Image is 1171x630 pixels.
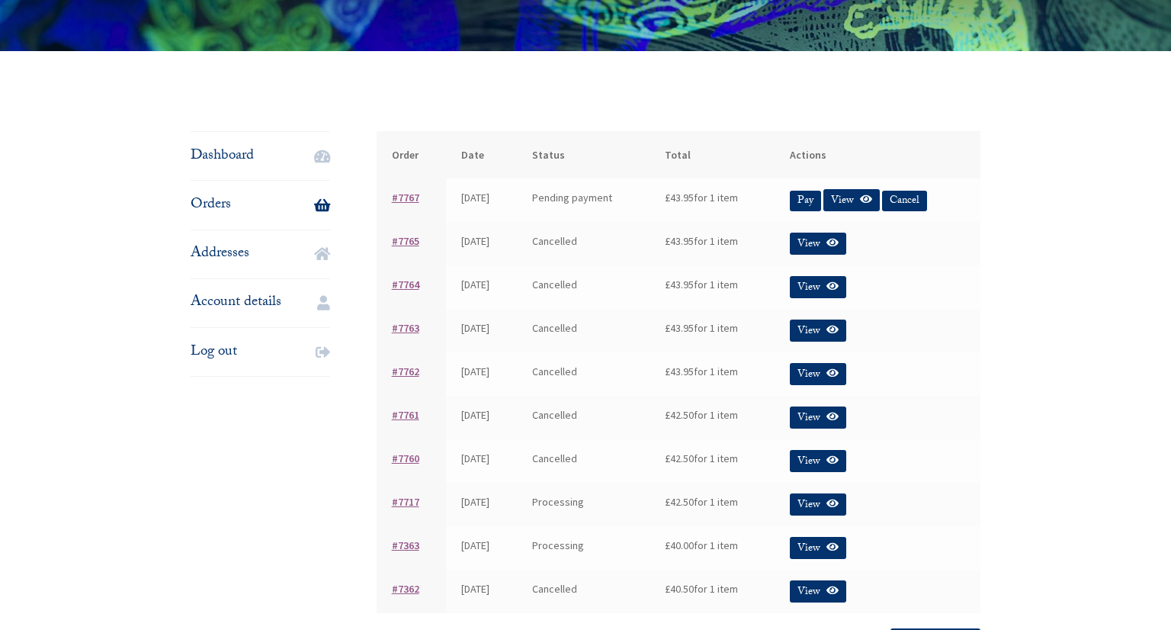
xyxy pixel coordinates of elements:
[650,570,775,613] td: for 1 item
[665,365,694,378] span: 43.95
[517,352,650,396] td: Cancelled
[790,320,846,342] a: View order 7763
[790,148,826,162] span: Actions
[191,131,330,394] nav: Account pages
[392,321,419,335] a: View order number 7763
[790,450,846,472] a: View order 7760
[461,278,489,291] time: [DATE]
[517,396,650,439] td: Cancelled
[392,408,419,422] a: View order number 7761
[665,408,694,422] span: 42.50
[517,483,650,526] td: Processing
[665,191,694,204] span: 43.95
[790,493,846,516] a: View order 7717
[665,538,694,552] span: 40.00
[790,537,846,559] a: View order 7363
[461,582,489,596] time: [DATE]
[461,452,489,465] time: [DATE]
[392,452,419,465] a: View order number 7760
[392,148,419,162] span: Order
[392,365,419,378] a: View order number 7762
[665,148,691,162] span: Total
[517,265,650,309] td: Cancelled
[461,148,484,162] span: Date
[650,526,775,570] td: for 1 item
[790,363,846,385] a: View order 7762
[790,233,846,255] a: View order 7765
[665,321,670,335] span: £
[650,265,775,309] td: for 1 item
[392,582,419,596] a: View order number 7362
[191,132,330,180] a: Dashboard
[650,396,775,439] td: for 1 item
[517,570,650,613] td: Cancelled
[461,234,489,248] time: [DATE]
[461,321,489,335] time: [DATE]
[790,407,846,429] a: View order 7761
[665,582,694,596] span: 40.50
[650,483,775,526] td: for 1 item
[517,309,650,352] td: Cancelled
[191,230,330,278] a: Addresses
[665,191,670,204] span: £
[461,408,489,422] time: [DATE]
[665,408,670,422] span: £
[392,278,419,291] a: View order number 7764
[517,178,650,222] td: Pending payment
[650,309,775,352] td: for 1 item
[790,580,846,603] a: View order 7362
[191,279,330,327] a: Account details
[461,495,489,509] time: [DATE]
[823,189,880,211] a: View order 7767
[665,278,694,291] span: 43.95
[665,452,670,465] span: £
[191,328,330,376] a: Log out
[665,582,670,596] span: £
[517,439,650,483] td: Cancelled
[665,495,694,509] span: 42.50
[790,191,821,211] a: Pay for order 7767
[650,178,775,222] td: for 1 item
[665,278,670,291] span: £
[665,452,694,465] span: 42.50
[461,365,489,378] time: [DATE]
[532,148,565,162] span: Status
[665,365,670,378] span: £
[665,234,694,248] span: 43.95
[461,191,489,204] time: [DATE]
[665,495,670,509] span: £
[392,191,419,204] a: View order number 7767
[650,352,775,396] td: for 1 item
[392,495,419,509] a: View order number 7717
[665,234,670,248] span: £
[882,191,927,211] a: Cancel order 7767
[517,526,650,570] td: Processing
[665,538,670,552] span: £
[790,276,846,298] a: View order 7764
[392,234,419,248] a: View order number 7765
[517,222,650,265] td: Cancelled
[665,321,694,335] span: 43.95
[191,181,330,229] a: Orders
[650,222,775,265] td: for 1 item
[650,439,775,483] td: for 1 item
[461,538,489,552] time: [DATE]
[392,538,419,552] a: View order number 7363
